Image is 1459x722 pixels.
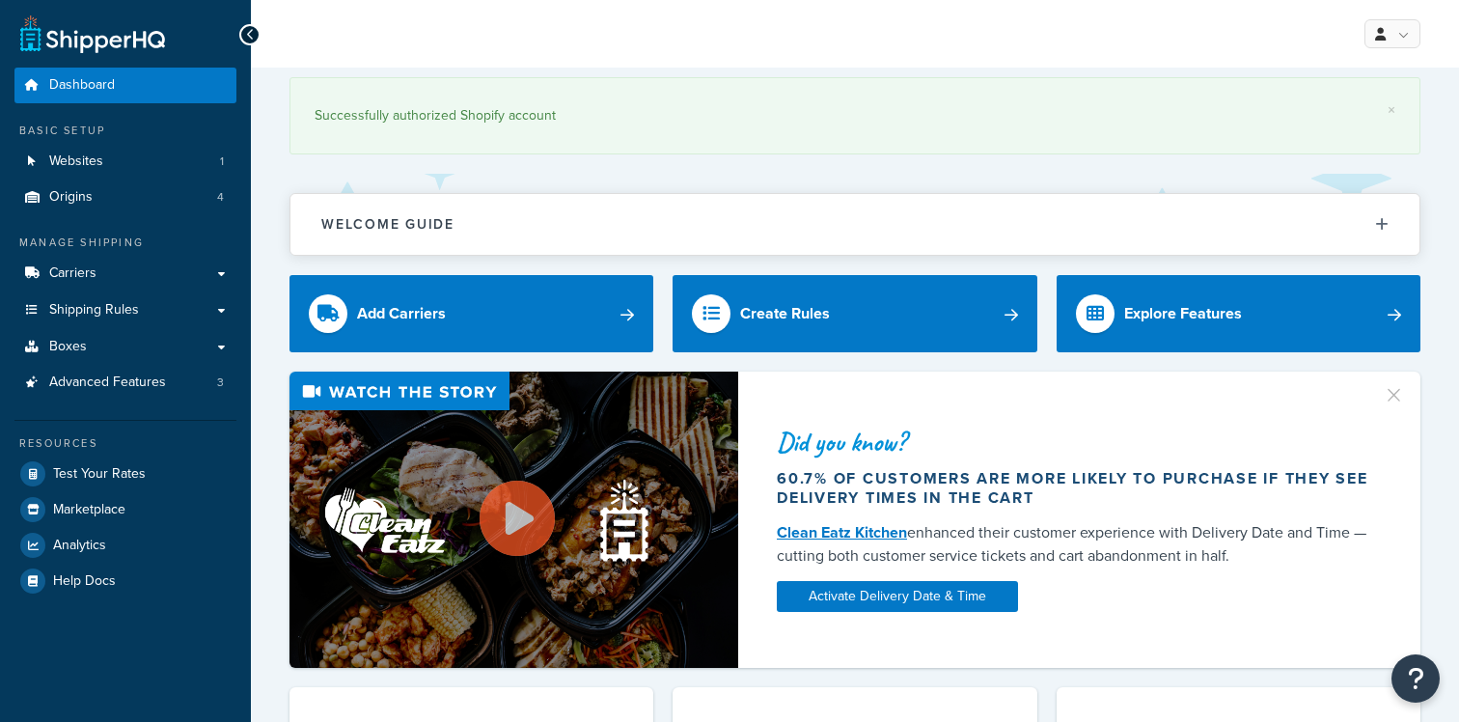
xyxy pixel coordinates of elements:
span: Origins [49,189,93,206]
a: Add Carriers [289,275,653,352]
a: Create Rules [673,275,1036,352]
span: Websites [49,153,103,170]
a: Origins4 [14,180,236,215]
div: Explore Features [1124,300,1242,327]
a: × [1388,102,1395,118]
div: Add Carriers [357,300,446,327]
img: Video thumbnail [289,372,738,668]
a: Websites1 [14,144,236,180]
span: Analytics [53,538,106,554]
li: Origins [14,180,236,215]
div: Did you know? [777,429,1370,456]
span: Dashboard [49,77,115,94]
a: Activate Delivery Date & Time [777,581,1018,612]
span: 4 [217,189,224,206]
div: Basic Setup [14,123,236,139]
div: Manage Shipping [14,235,236,251]
a: Clean Eatz Kitchen [777,521,907,543]
div: Create Rules [740,300,830,327]
span: Carriers [49,265,96,282]
a: Advanced Features3 [14,365,236,401]
span: Marketplace [53,502,125,518]
h2: Welcome Guide [321,217,454,232]
div: Successfully authorized Shopify account [315,102,1395,129]
a: Marketplace [14,492,236,527]
span: Test Your Rates [53,466,146,483]
a: Boxes [14,329,236,365]
li: Advanced Features [14,365,236,401]
span: Help Docs [53,573,116,590]
div: 60.7% of customers are more likely to purchase if they see delivery times in the cart [777,469,1370,508]
span: 3 [217,375,224,391]
a: Test Your Rates [14,457,236,491]
a: Explore Features [1057,275,1420,352]
span: 1 [220,153,224,170]
span: Shipping Rules [49,302,139,319]
div: Resources [14,435,236,452]
a: Shipping Rules [14,292,236,328]
button: Welcome Guide [290,194,1419,255]
a: Help Docs [14,564,236,598]
a: Carriers [14,256,236,292]
a: Analytics [14,528,236,563]
div: enhanced their customer experience with Delivery Date and Time — cutting both customer service ti... [777,521,1370,568]
span: Advanced Features [49,375,166,391]
li: Websites [14,144,236,180]
a: Dashboard [14,68,236,103]
span: Boxes [49,339,87,355]
button: Open Resource Center [1391,654,1440,703]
